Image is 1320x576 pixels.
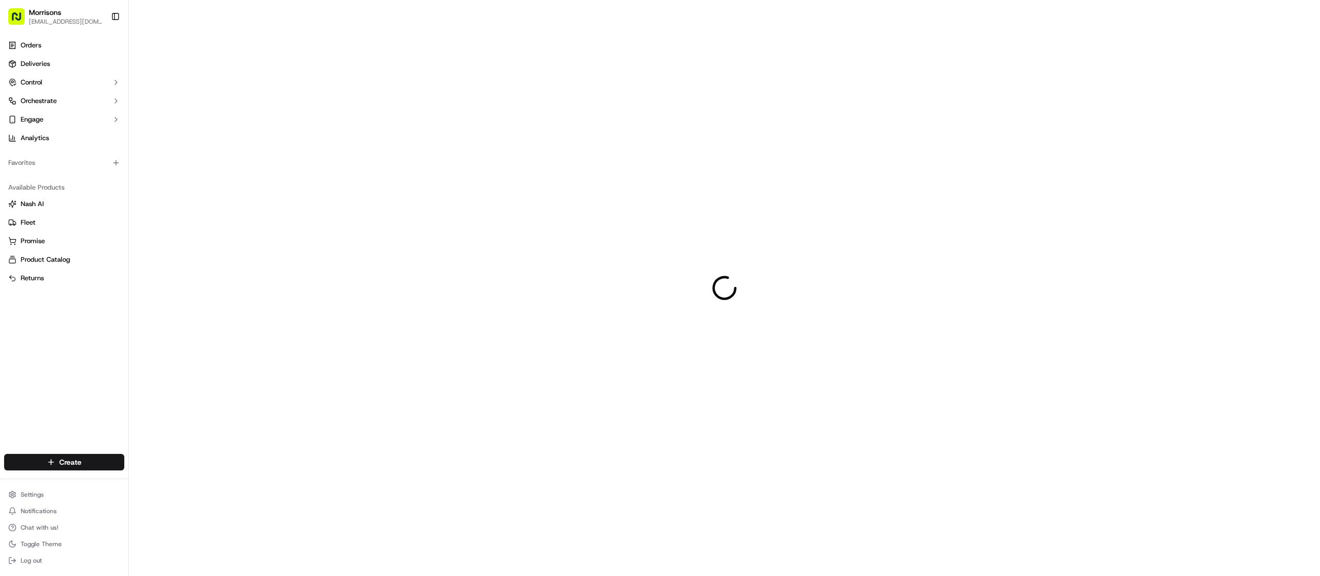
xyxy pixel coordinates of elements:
button: Control [4,74,124,91]
a: Fleet [8,218,120,227]
span: Returns [21,274,44,283]
button: Fleet [4,214,124,231]
div: Available Products [4,179,124,196]
button: Promise [4,233,124,249]
button: Returns [4,270,124,286]
button: Morrisons[EMAIL_ADDRESS][DOMAIN_NAME] [4,4,107,29]
div: Favorites [4,155,124,171]
span: Create [59,457,81,467]
button: Nash AI [4,196,124,212]
a: Nash AI [8,199,120,209]
button: Toggle Theme [4,537,124,551]
span: Log out [21,556,42,565]
span: Nash AI [21,199,44,209]
a: Orders [4,37,124,54]
a: Deliveries [4,56,124,72]
span: Toggle Theme [21,540,62,548]
span: Fleet [21,218,36,227]
button: Log out [4,553,124,568]
span: Product Catalog [21,255,70,264]
span: Promise [21,236,45,246]
span: Deliveries [21,59,50,69]
button: Settings [4,487,124,502]
span: Analytics [21,133,49,143]
button: Engage [4,111,124,128]
span: Control [21,78,42,87]
button: Notifications [4,504,124,518]
span: Orchestrate [21,96,57,106]
a: Promise [8,236,120,246]
button: Morrisons [29,7,61,18]
span: Notifications [21,507,57,515]
a: Returns [8,274,120,283]
button: Orchestrate [4,93,124,109]
button: Chat with us! [4,520,124,535]
span: Orders [21,41,41,50]
button: [EMAIL_ADDRESS][DOMAIN_NAME] [29,18,103,26]
span: Chat with us! [21,523,58,532]
button: Create [4,454,124,470]
button: Product Catalog [4,251,124,268]
span: Settings [21,490,44,499]
span: Engage [21,115,43,124]
a: Analytics [4,130,124,146]
a: Product Catalog [8,255,120,264]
